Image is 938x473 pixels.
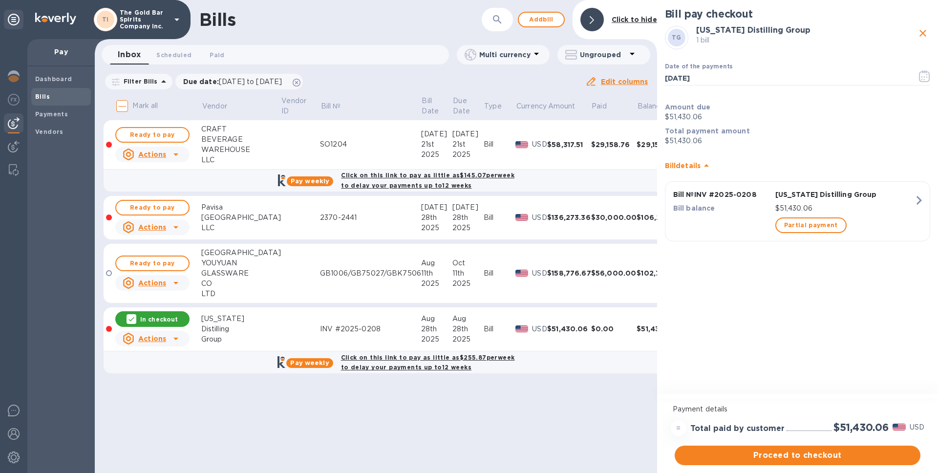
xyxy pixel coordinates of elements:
div: Aug [421,258,452,268]
div: Aug [452,314,484,324]
span: Add bill [527,14,556,25]
img: Foreign exchange [8,94,20,106]
p: In checkout [140,315,178,323]
u: Actions [138,335,166,343]
div: INV #2025-0208 [320,324,421,334]
p: The Gold Bar Spirits Company Inc. [120,9,169,30]
button: close [916,26,930,41]
div: $106,273.36 [637,213,681,222]
b: Total payment amount [665,127,750,135]
p: Multi currency [479,50,531,60]
span: Paid [210,50,224,60]
button: Ready to pay [115,127,190,143]
div: Distilling [201,324,281,334]
p: Balance [638,101,665,111]
p: Ungrouped [580,50,626,60]
b: Click on this link to pay as little as $255.87 per week to delay your payments up to 12 weeks [341,354,515,371]
p: USD [532,139,547,150]
div: SO1204 [320,139,421,150]
div: [GEOGRAPHIC_DATA] [201,213,281,223]
div: $30,000.00 [591,213,637,222]
p: Mark all [133,101,158,111]
div: 2025 [421,279,452,289]
img: USD [515,270,529,277]
div: Pavisa [201,202,281,213]
div: YOUYUAN [201,258,281,268]
b: Pay weekly [290,359,329,366]
p: USD [532,324,547,334]
div: 21st [421,139,452,150]
p: $51,430.06 [665,136,930,146]
div: LLC [201,223,281,233]
p: Bill Date [422,96,439,116]
p: 1 bill [696,35,916,45]
div: $51,430.06 [547,324,591,334]
div: Due date:[DATE] to [DATE] [175,74,303,89]
p: USD [910,422,924,432]
div: 2025 [421,334,452,344]
button: Proceed to checkout [675,446,920,465]
div: [US_STATE] [201,314,281,324]
div: = [671,420,686,436]
u: Edit columns [601,78,648,86]
span: Bill № [321,101,354,111]
span: Type [484,101,514,111]
img: USD [515,325,529,332]
img: USD [515,141,529,148]
div: 2025 [421,223,452,233]
div: GB1006/GB75027/GBK7506 [320,268,421,279]
div: Oct [452,258,484,268]
div: LLC [201,155,281,165]
span: Inbox [118,48,141,62]
button: Addbill [518,12,565,27]
div: $51,430.06 [637,324,681,334]
div: Bill [484,268,515,279]
div: [DATE] [421,129,452,139]
div: WAREHOUSE [201,145,281,155]
div: [GEOGRAPHIC_DATA] [201,248,281,258]
div: 2025 [421,150,452,160]
span: Amount [548,101,588,111]
div: CO [201,279,281,289]
p: Bill № [321,101,341,111]
div: [DATE] [452,129,484,139]
h2: Bill pay checkout [665,8,930,20]
img: USD [893,424,906,430]
div: $102,776.67 [637,268,681,278]
div: [DATE] [421,202,452,213]
p: Currency [516,101,546,111]
div: LTD [201,289,281,299]
span: Proceed to checkout [682,450,913,461]
div: $136,273.36 [547,213,591,222]
p: Due Date [453,96,470,116]
button: Bill №INV #2025-0208[US_STATE] Distilling GroupBill balance$51,430.06Partial payment [665,181,930,241]
b: [US_STATE] Distilling Group [696,25,810,35]
div: 2025 [452,334,484,344]
button: Ready to pay [115,256,190,271]
span: [DATE] to [DATE] [219,78,282,86]
span: Partial payment [784,219,838,231]
div: $56,000.00 [591,268,637,278]
b: Dashboard [35,75,72,83]
div: 28th [421,324,452,334]
b: Bill details [665,162,701,170]
u: Actions [138,279,166,287]
b: TG [672,34,682,41]
span: Bill Date [422,96,452,116]
p: Bill № INV #2025-0208 [673,190,771,199]
p: Bill balance [673,203,771,213]
b: Bills [35,93,50,100]
h2: $51,430.06 [833,421,889,433]
h3: Total paid by customer [690,424,785,433]
div: CRAFT [201,124,281,134]
img: USD [515,214,529,221]
p: USD [532,268,547,279]
div: 28th [452,324,484,334]
b: Click to hide [612,16,657,23]
b: Payments [35,110,68,118]
p: Vendor ID [282,96,307,116]
span: Vendor [202,101,239,111]
div: Bill [484,213,515,223]
img: Logo [35,13,76,24]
